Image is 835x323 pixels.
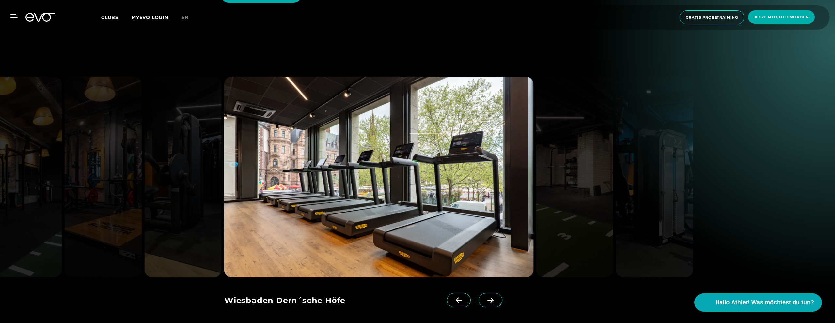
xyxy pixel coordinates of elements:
[132,14,168,20] a: MYEVO LOGIN
[746,10,817,24] a: Jetzt Mitglied werden
[181,14,189,20] span: en
[64,77,142,277] img: evofitness
[181,14,197,21] a: en
[101,14,118,20] span: Clubs
[101,14,132,20] a: Clubs
[694,293,822,312] button: Hallo Athlet! Was möchtest du tun?
[616,77,693,277] img: evofitness
[224,77,533,277] img: evofitness
[144,77,222,277] img: evofitness
[715,298,814,307] span: Hallo Athlet! Was möchtest du tun?
[678,10,746,24] a: Gratis Probetraining
[536,77,613,277] img: evofitness
[754,14,809,20] span: Jetzt Mitglied werden
[686,15,738,20] span: Gratis Probetraining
